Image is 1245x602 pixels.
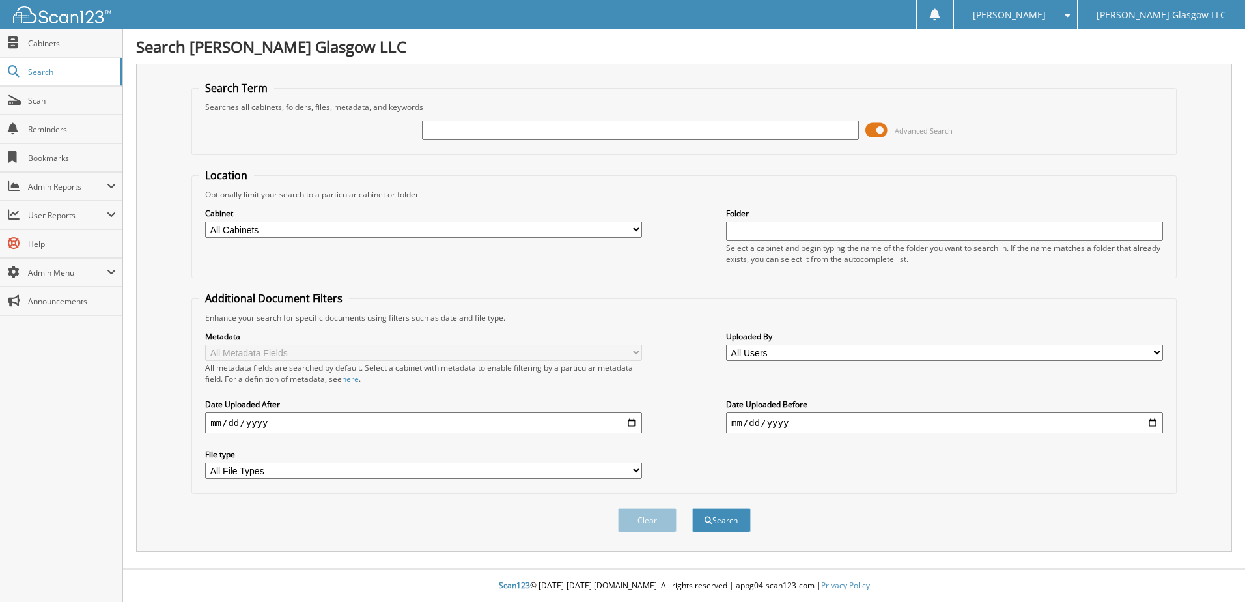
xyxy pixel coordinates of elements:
div: All metadata fields are searched by default. Select a cabinet with metadata to enable filtering b... [205,362,642,384]
legend: Search Term [199,81,274,95]
label: Cabinet [205,208,642,219]
span: Help [28,238,116,250]
div: © [DATE]-[DATE] [DOMAIN_NAME]. All rights reserved | appg04-scan123-com | [123,570,1245,602]
label: Metadata [205,331,642,342]
label: Folder [726,208,1163,219]
label: Uploaded By [726,331,1163,342]
span: [PERSON_NAME] [973,11,1046,19]
a: Privacy Policy [821,580,870,591]
h1: Search [PERSON_NAME] Glasgow LLC [136,36,1232,57]
span: Reminders [28,124,116,135]
span: Search [28,66,114,78]
span: Admin Reports [28,181,107,192]
input: start [205,412,642,433]
div: Select a cabinet and begin typing the name of the folder you want to search in. If the name match... [726,242,1163,265]
div: Searches all cabinets, folders, files, metadata, and keywords [199,102,1169,113]
span: User Reports [28,210,107,221]
div: Enhance your search for specific documents using filters such as date and file type. [199,312,1169,323]
input: end [726,412,1163,433]
span: Announcements [28,296,116,307]
div: Optionally limit your search to a particular cabinet or folder [199,189,1169,200]
label: Date Uploaded After [205,399,642,410]
span: [PERSON_NAME] Glasgow LLC [1097,11,1226,19]
label: File type [205,449,642,460]
img: scan123-logo-white.svg [13,6,111,23]
a: here [342,373,359,384]
button: Search [692,508,751,532]
span: Scan123 [499,580,530,591]
span: Cabinets [28,38,116,49]
span: Scan [28,95,116,106]
label: Date Uploaded Before [726,399,1163,410]
span: Advanced Search [895,126,953,136]
legend: Additional Document Filters [199,291,349,306]
legend: Location [199,168,254,182]
button: Clear [618,508,677,532]
span: Admin Menu [28,267,107,278]
span: Bookmarks [28,152,116,164]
